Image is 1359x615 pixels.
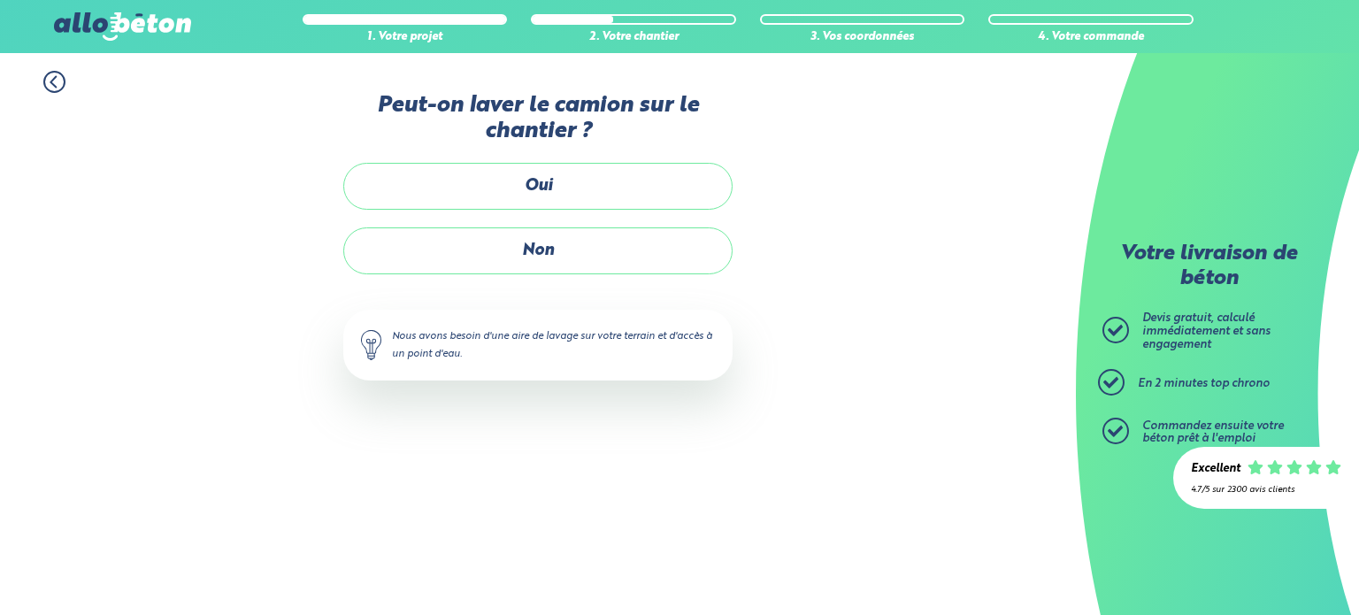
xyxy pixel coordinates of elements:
label: Peut-on laver le camion sur le chantier ? [343,93,733,145]
label: Non [343,227,733,274]
label: Oui [343,163,733,210]
div: 2. Votre chantier [531,31,736,44]
div: Nous avons besoin d'une aire de lavage sur votre terrain et d'accès à un point d'eau. [343,310,733,381]
img: allobéton [54,12,190,41]
div: 3. Vos coordonnées [760,31,965,44]
iframe: Help widget launcher [1202,546,1340,596]
div: 4. Votre commande [988,31,1194,44]
div: 1. Votre projet [303,31,508,44]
